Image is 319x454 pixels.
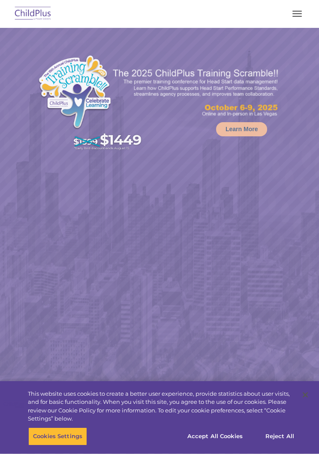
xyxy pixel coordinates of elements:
[28,427,87,445] button: Cookies Settings
[13,4,53,24] img: ChildPlus by Procare Solutions
[253,427,307,445] button: Reject All
[28,390,296,423] div: This website uses cookies to create a better user experience, provide statistics about user visit...
[183,427,247,445] button: Accept All Cookies
[296,385,315,404] button: Close
[216,122,267,136] a: Learn More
